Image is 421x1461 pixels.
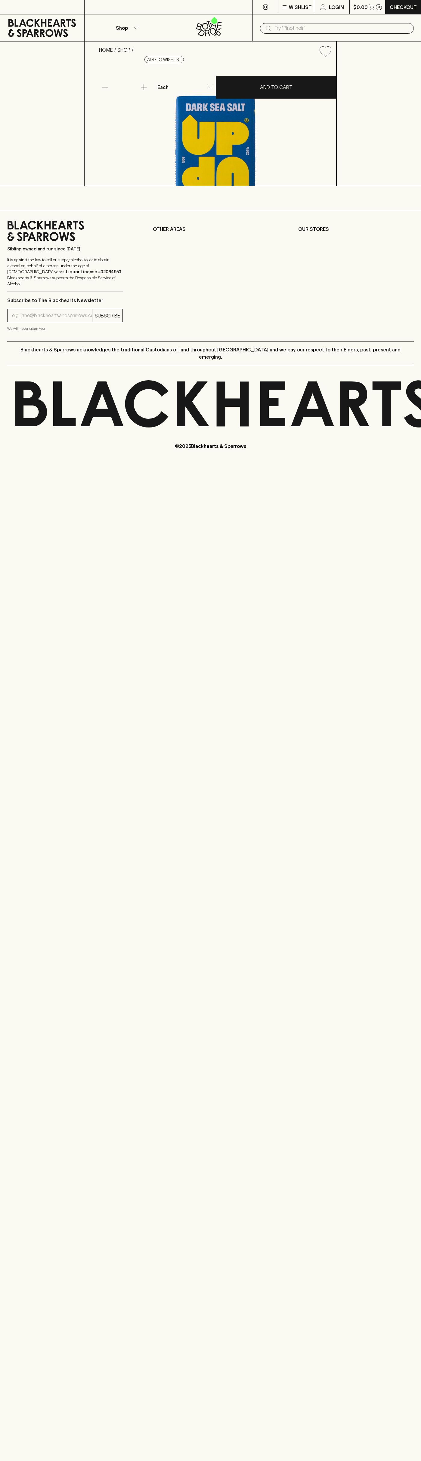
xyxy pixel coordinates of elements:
p: Blackhearts & Sparrows acknowledges the traditional Custodians of land throughout [GEOGRAPHIC_DAT... [12,346,409,360]
button: ADD TO CART [216,76,336,99]
p: Checkout [390,4,417,11]
div: Each [155,81,215,93]
p: SUBSCRIBE [95,312,120,319]
input: e.g. jane@blackheartsandsparrows.com.au [12,311,92,320]
button: SUBSCRIBE [92,309,122,322]
p: It is against the law to sell or supply alcohol to, or to obtain alcohol on behalf of a person un... [7,257,123,287]
img: 37014.png [94,62,336,186]
p: OUR STORES [298,225,414,233]
p: ADD TO CART [260,84,292,91]
p: $0.00 [353,4,368,11]
a: HOME [99,47,113,53]
p: Each [157,84,169,91]
button: Add to wishlist [144,56,184,63]
p: Subscribe to The Blackhearts Newsletter [7,297,123,304]
p: ⠀ [85,4,90,11]
button: Add to wishlist [317,44,334,59]
p: OTHER AREAS [153,225,268,233]
p: Shop [116,24,128,32]
input: Try "Pinot noir" [274,23,409,33]
strong: Liquor License #32064953 [66,269,121,274]
a: SHOP [117,47,130,53]
button: Shop [85,14,169,41]
p: Sibling owned and run since [DATE] [7,246,123,252]
p: 0 [378,5,380,9]
p: Wishlist [289,4,312,11]
p: We will never spam you [7,326,123,332]
p: Login [329,4,344,11]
